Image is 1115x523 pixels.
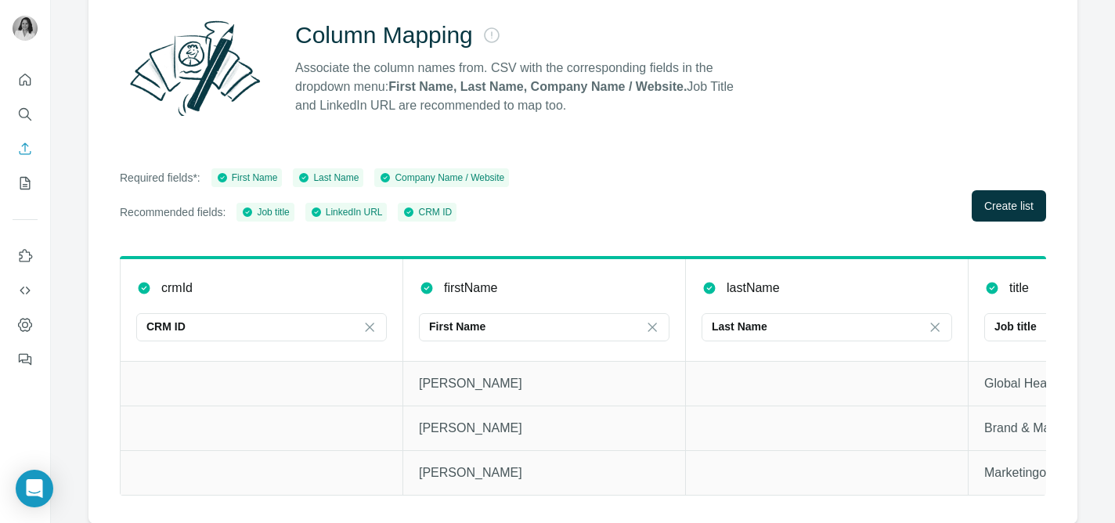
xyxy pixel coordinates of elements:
[298,171,359,185] div: Last Name
[972,190,1046,222] button: Create list
[379,171,504,185] div: Company Name / Website
[419,463,669,482] p: [PERSON_NAME]
[241,205,289,219] div: Job title
[120,170,200,186] p: Required fields*:
[1009,279,1029,298] p: title
[310,205,383,219] div: LinkedIn URL
[120,204,226,220] p: Recommended fields:
[16,470,53,507] div: Open Intercom Messenger
[13,169,38,197] button: My lists
[419,374,669,393] p: [PERSON_NAME]
[984,198,1034,214] span: Create list
[13,66,38,94] button: Quick start
[13,345,38,373] button: Feedback
[13,16,38,41] img: Avatar
[13,100,38,128] button: Search
[444,279,497,298] p: firstName
[216,171,278,185] div: First Name
[161,279,193,298] p: crmId
[146,319,186,334] p: CRM ID
[13,242,38,270] button: Use Surfe on LinkedIn
[712,319,767,334] p: Last Name
[295,21,473,49] h2: Column Mapping
[13,311,38,339] button: Dashboard
[388,80,687,93] strong: First Name, Last Name, Company Name / Website.
[295,59,748,115] p: Associate the column names from. CSV with the corresponding fields in the dropdown menu: Job Titl...
[13,276,38,305] button: Use Surfe API
[402,205,452,219] div: CRM ID
[994,319,1037,334] p: Job title
[120,12,270,124] img: Surfe Illustration - Column Mapping
[13,135,38,163] button: Enrich CSV
[727,279,780,298] p: lastName
[429,319,485,334] p: First Name
[419,419,669,438] p: [PERSON_NAME]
